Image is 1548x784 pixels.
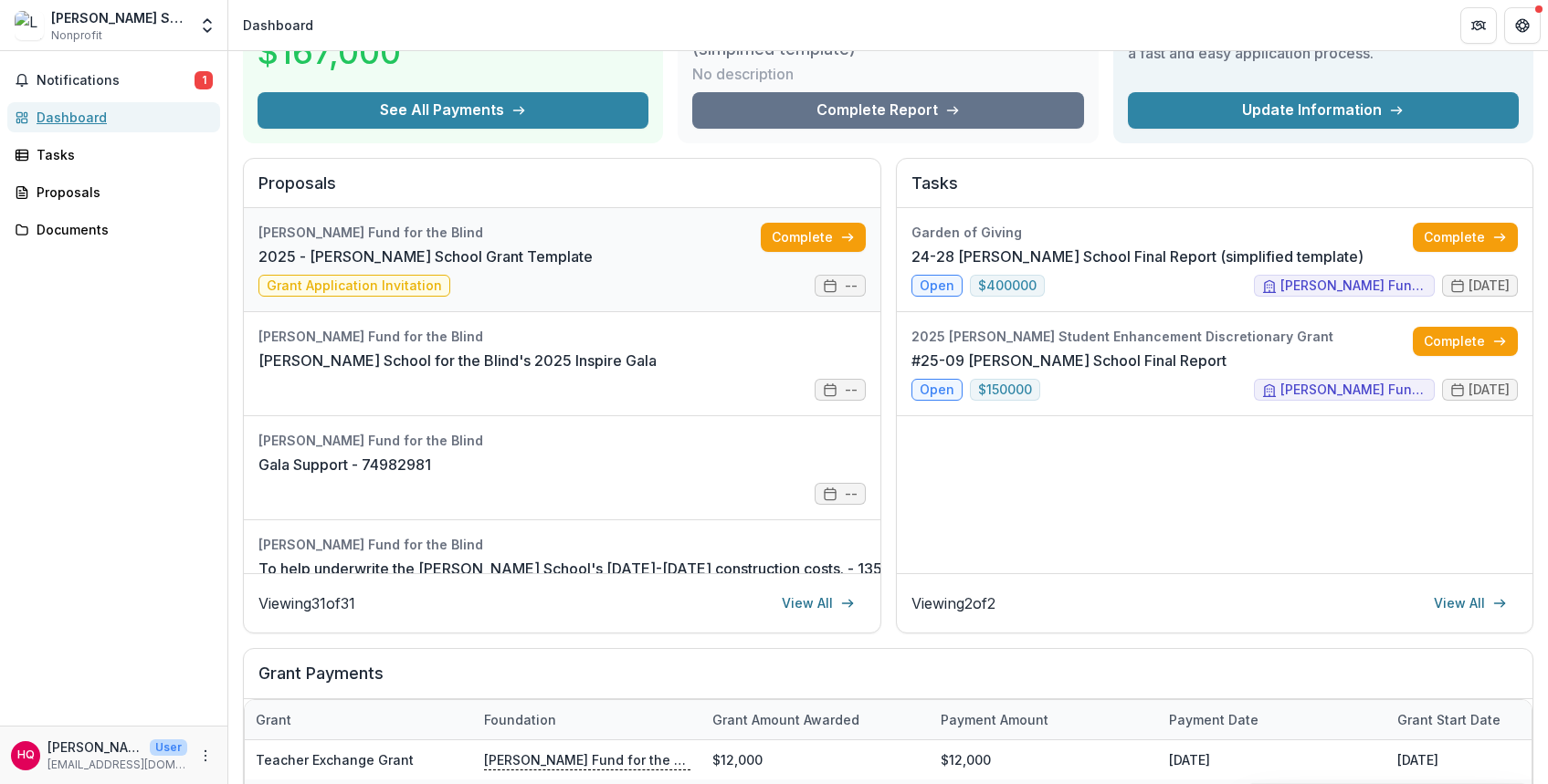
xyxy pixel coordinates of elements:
div: Grant [245,700,473,739]
div: Foundation [473,700,701,739]
div: Payment Amount [930,700,1158,739]
div: Payment date [1158,700,1386,739]
a: #25-09 [PERSON_NAME] School Final Report [911,350,1227,371]
div: Grant start date [1386,710,1511,729]
div: Dashboard [243,16,313,35]
p: [PERSON_NAME] [47,737,142,757]
a: Documents [7,214,220,245]
nav: breadcrumb [236,12,321,38]
p: No description [692,63,794,85]
div: Grant amount awarded [701,700,930,739]
button: See All Payments [258,92,648,129]
span: Nonprofit [51,27,102,44]
a: View All [1423,589,1518,618]
a: View All [771,589,866,618]
div: [DATE] [1158,740,1386,779]
div: Foundation [473,710,567,729]
a: Tasks [7,140,220,170]
h2: Proposals [258,173,866,208]
a: Complete [1413,327,1518,356]
div: Payment Amount [930,710,1059,729]
p: [PERSON_NAME] Fund for the Blind [484,749,690,769]
div: Grant [245,710,302,729]
div: Heather Quiroga [17,749,35,761]
h2: Grant Payments [258,664,1518,698]
p: Viewing 2 of 2 [911,592,995,614]
a: Proposals [7,177,220,207]
img: Lavelle School for the Blind [15,11,44,40]
a: Update Information [1128,92,1519,129]
a: To help underwrite the [PERSON_NAME] School's [DATE]-[DATE] construction costs. - 13508935 [258,558,929,580]
a: Gala Support - 74982981 [258,454,431,476]
a: 2025 - [PERSON_NAME] School Grant Template [258,246,593,267]
span: Notifications [37,73,195,89]
a: Teacher Exchange Grant [256,752,414,768]
div: Proposals [37,183,205,202]
a: 24-28 [PERSON_NAME] School Final Report (simplified template) [911,246,1364,267]
h2: Tasks [911,173,1519,208]
p: [EMAIL_ADDRESS][DOMAIN_NAME] [47,757,187,773]
div: Tasks [37,145,205,164]
button: Notifications1 [7,66,220,95]
button: More [195,745,216,767]
a: Dashboard [7,102,220,132]
div: Grant amount awarded [701,710,870,729]
a: Complete Report [692,92,1083,129]
h3: $167,000 [258,27,401,77]
a: Complete [1413,223,1518,252]
div: Payment date [1158,710,1269,729]
button: Open entity switcher [195,7,220,44]
div: $12,000 [930,740,1158,779]
button: Partners [1460,7,1497,44]
a: [PERSON_NAME] School for the Blind's 2025 Inspire Gala [258,350,657,371]
p: Viewing 31 of 31 [258,592,355,614]
div: Documents [37,220,205,239]
p: User [150,739,187,756]
a: Complete [761,223,866,252]
span: 1 [195,71,213,89]
div: [PERSON_NAME] School for the Blind [51,8,187,27]
button: Get Help [1504,7,1541,44]
div: $12,000 [701,740,930,779]
div: Dashboard [37,108,205,127]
